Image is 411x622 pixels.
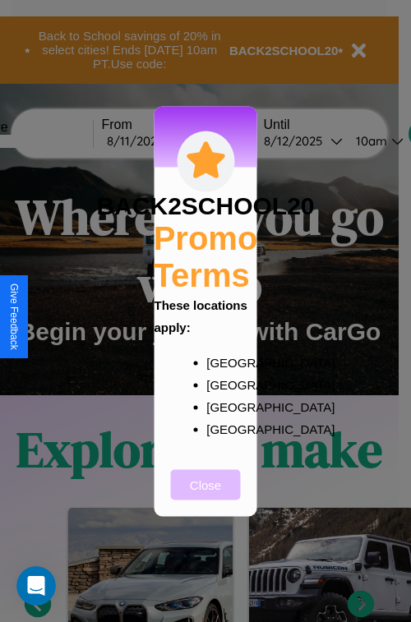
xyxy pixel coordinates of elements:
[206,373,238,395] p: [GEOGRAPHIC_DATA]
[206,395,238,417] p: [GEOGRAPHIC_DATA]
[206,417,238,440] p: [GEOGRAPHIC_DATA]
[171,469,241,500] button: Close
[154,219,258,293] h2: Promo Terms
[206,351,238,373] p: [GEOGRAPHIC_DATA]
[16,566,56,606] iframe: Intercom live chat
[96,191,314,219] h3: BACK2SCHOOL20
[8,283,20,350] div: Give Feedback
[155,297,247,334] b: These locations apply:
